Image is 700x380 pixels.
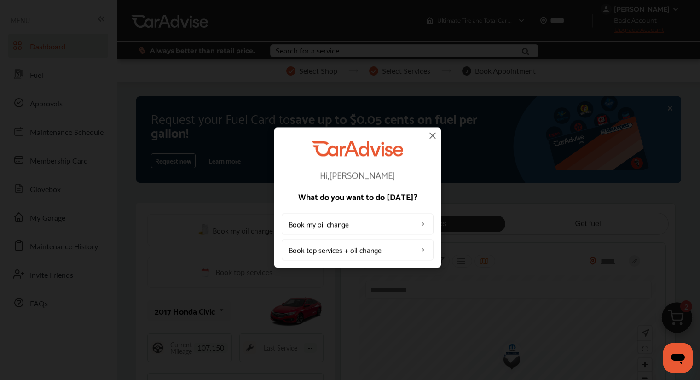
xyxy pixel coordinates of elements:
[282,213,434,234] a: Book my oil change
[282,192,434,200] p: What do you want to do [DATE]?
[427,130,438,141] img: close-icon.a004319c.svg
[312,141,403,156] img: CarAdvise Logo
[419,246,427,253] img: left_arrow_icon.0f472efe.svg
[663,343,693,373] iframe: Button to launch messaging window
[282,239,434,260] a: Book top services + oil change
[282,170,434,179] p: Hi, [PERSON_NAME]
[419,220,427,228] img: left_arrow_icon.0f472efe.svg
